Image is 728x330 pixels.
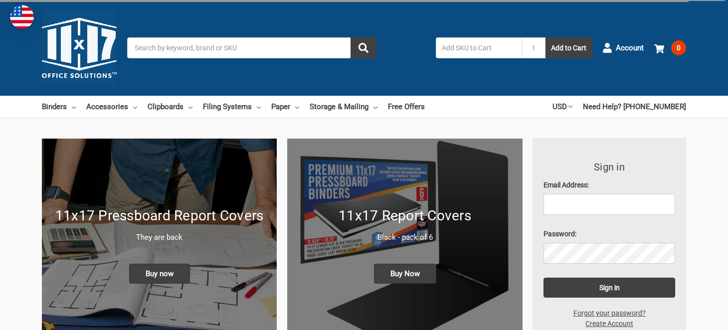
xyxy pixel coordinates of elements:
[298,205,512,226] h1: 11x17 Report Covers
[10,5,34,29] img: duty and tax information for United States
[42,96,76,118] a: Binders
[544,229,676,239] label: Password:
[298,232,512,243] p: Black - pack of 6
[671,40,686,55] span: 0
[42,10,117,85] img: 11x17.com
[374,264,436,284] span: Buy Now
[552,96,572,118] a: USD
[52,232,266,243] p: They are back
[544,160,676,174] h3: Sign in
[602,35,644,61] a: Account
[86,96,137,118] a: Accessories
[654,35,686,61] a: 0
[127,37,376,58] input: Search by keyword, brand or SKU
[583,96,686,118] a: Need Help? [PHONE_NUMBER]
[436,37,522,58] input: Add SKU to Cart
[388,96,425,118] a: Free Offers
[148,96,192,118] a: Clipboards
[546,37,592,58] button: Add to Cart
[271,96,299,118] a: Paper
[52,205,266,226] h1: 11x17 Pressboard Report Covers
[310,96,377,118] a: Storage & Mailing
[616,42,644,54] span: Account
[544,278,676,298] input: Sign in
[129,264,190,284] span: Buy now
[544,180,676,190] label: Email Address:
[203,96,261,118] a: Filing Systems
